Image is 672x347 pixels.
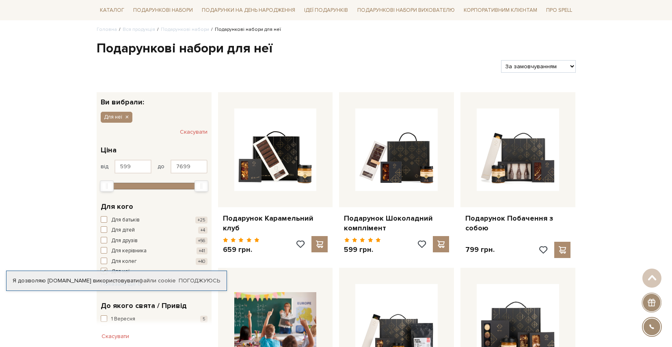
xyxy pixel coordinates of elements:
[198,227,207,234] span: +4
[101,315,207,323] button: 1 Вересня 5
[543,4,575,17] a: Про Spell
[180,126,207,139] button: Скасувати
[344,214,449,233] a: Подарунок Шоколадний комплімент
[196,237,207,244] span: +56
[97,92,212,106] div: Ви вибрали:
[200,316,207,323] span: 5
[111,315,135,323] span: 1 Вересня
[111,258,137,266] span: Для колег
[101,112,132,122] button: Для неї
[123,26,155,33] a: Вся продукція
[101,145,117,156] span: Ціна
[158,163,164,170] span: до
[101,226,207,234] button: Для дітей +4
[465,214,570,233] a: Подарунок Побачення з собою
[301,4,351,17] a: Ідеї подарунків
[101,268,207,276] button: Для неї
[101,237,207,245] button: Для друзів +56
[101,300,187,311] span: До якого свята / Привід
[101,163,108,170] span: від
[111,216,140,224] span: Для батьків
[223,214,328,233] a: Подарунок Карамельний клуб
[6,277,227,284] div: Я дозволяю [DOMAIN_NAME] використовувати
[97,40,576,57] h1: Подарункові набори для неї
[194,180,208,192] div: Max
[197,247,207,254] span: +41
[460,3,540,17] a: Корпоративним клієнтам
[111,247,147,255] span: Для керівника
[139,277,176,284] a: файли cookie
[195,217,207,223] span: +25
[97,4,127,17] a: Каталог
[97,26,117,33] a: Головна
[115,160,151,173] input: Ціна
[209,26,281,33] li: Подарункові набори для неї
[344,245,381,254] p: 599 грн.
[101,258,207,266] button: Для колег +40
[97,330,134,343] button: Скасувати
[465,245,495,254] p: 799 грн.
[179,277,220,284] a: Погоджуюсь
[354,3,458,17] a: Подарункові набори вихователю
[223,245,260,254] p: 659 грн.
[111,226,135,234] span: Для дітей
[130,4,196,17] a: Подарункові набори
[101,201,133,212] span: Для кого
[101,247,207,255] button: Для керівника +41
[171,160,207,173] input: Ціна
[161,26,209,33] a: Подарункові набори
[104,113,122,121] span: Для неї
[100,180,114,192] div: Min
[101,216,207,224] button: Для батьків +25
[199,4,298,17] a: Подарунки на День народження
[196,258,207,265] span: +40
[111,237,138,245] span: Для друзів
[111,268,130,276] span: Для неї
